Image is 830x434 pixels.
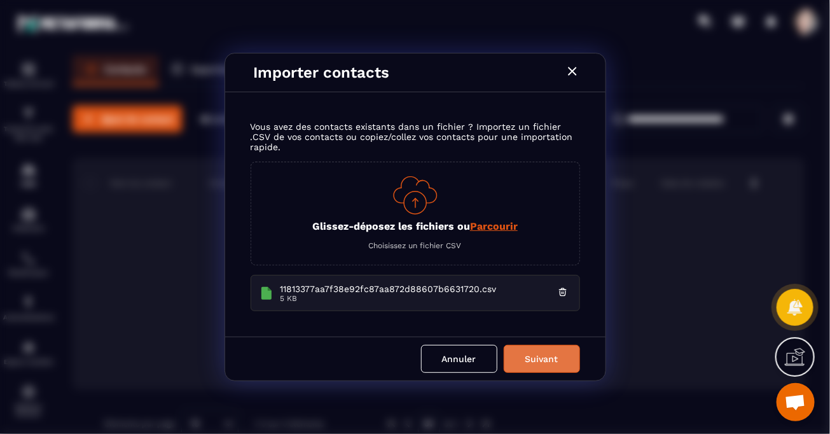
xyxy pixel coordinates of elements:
[259,286,274,301] img: File Icon
[254,64,565,81] p: Importer contacts
[554,283,572,303] button: {{ $t('contact_import.remove_file') }}
[504,345,580,373] button: Suivant
[312,220,518,232] p: Glissez-déposez les fichiers ou
[280,284,554,294] p: 11813377aa7f38e92fc87aa872d88607b6631720.csv
[777,383,815,421] div: Ouvrir le chat
[369,241,462,250] span: Choisissez un fichier CSV
[470,220,518,232] span: Parcourir
[393,176,438,214] img: Cloud Icon
[421,345,497,373] button: Annuler
[251,122,580,162] p: Vous avez des contacts existants dans un fichier ? Importez un fichier .CSV de vos contacts ou co...
[280,294,554,303] p: 5 KB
